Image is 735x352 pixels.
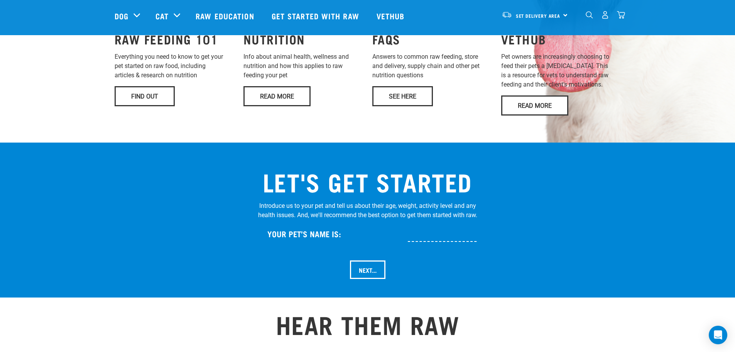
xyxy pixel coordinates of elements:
p: Pet owners are increasingly choosing to feed their pets a [MEDICAL_DATA]. This is a resource for ... [501,52,621,89]
a: Vethub [369,0,414,31]
span: Set Delivery Area [516,14,561,17]
img: home-icon-1@2x.png [586,11,593,19]
a: Find Out [115,86,175,106]
h3: NUTRITION [243,32,363,46]
a: Cat [155,10,169,22]
p: Everything you need to know to get your pet started on raw food, including articles & research on... [115,52,234,80]
h3: VETHUB [501,32,621,46]
a: See Here [372,86,433,106]
a: Raw Education [188,0,264,31]
p: Info about animal health, wellness and nutrition and how this applies to raw feeding your pet [243,52,363,80]
p: Answers to common raw feeding, store and delivery, supply chain and other pet nutrition questions [372,52,492,80]
h4: Your Pet’s name is: [267,229,341,238]
h3: RAW FEEDING 101 [115,32,234,46]
input: Next... [350,260,385,279]
a: Dog [115,10,128,22]
img: van-moving.png [502,11,512,18]
img: home-icon@2x.png [617,11,625,19]
a: Get started with Raw [264,0,369,31]
div: Open Intercom Messenger [709,326,727,344]
img: user.png [601,11,609,19]
a: Read More [243,86,311,106]
h2: LET'S GET STARTED [258,167,477,195]
a: Read More [501,95,568,116]
h2: HEAR THEM RAW [115,310,621,338]
p: Introduce us to your pet and tell us about their age, weight, activity level and any health issue... [258,201,477,220]
h3: FAQS [372,32,492,46]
